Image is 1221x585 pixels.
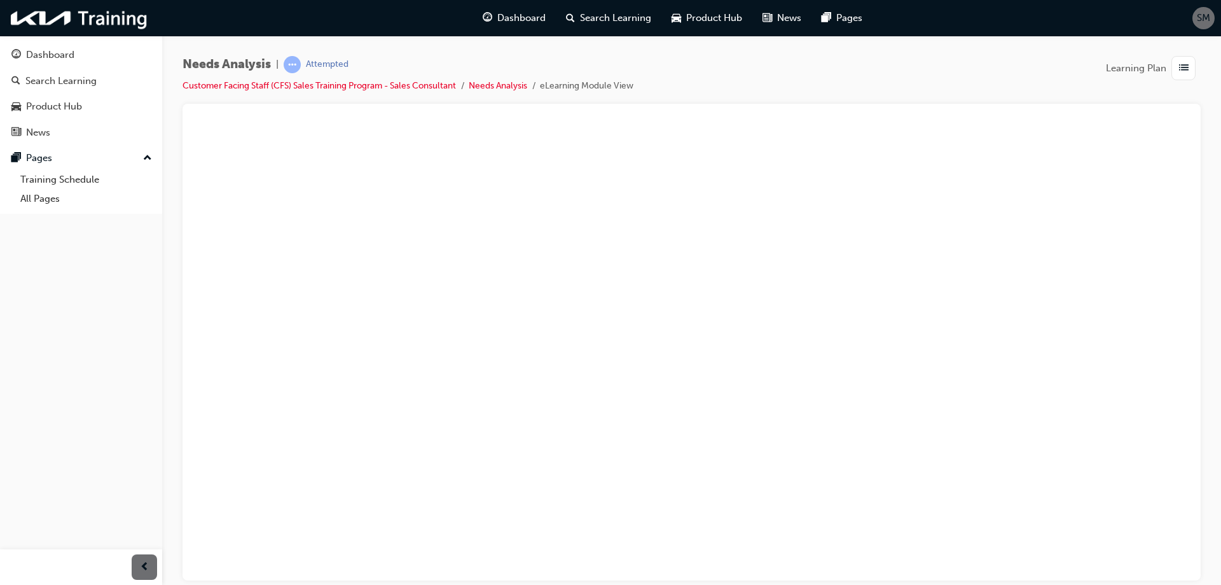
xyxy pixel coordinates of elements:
[661,5,752,31] a: car-iconProduct Hub
[11,50,21,61] span: guage-icon
[556,5,661,31] a: search-iconSearch Learning
[5,95,157,118] a: Product Hub
[11,76,20,87] span: search-icon
[15,170,157,190] a: Training Schedule
[497,11,546,25] span: Dashboard
[284,56,301,73] span: learningRecordVerb_ATTEMPT-icon
[5,146,157,170] button: Pages
[5,41,157,146] button: DashboardSearch LearningProduct HubNews
[26,48,74,62] div: Dashboard
[26,151,52,166] div: Pages
[540,79,633,94] li: eLearning Module View
[469,80,527,91] a: Needs Analysis
[306,59,348,71] div: Attempted
[1106,61,1166,76] span: Learning Plan
[11,101,21,113] span: car-icon
[5,43,157,67] a: Dashboard
[26,125,50,140] div: News
[1106,56,1201,80] button: Learning Plan
[1192,7,1215,29] button: SM
[15,189,157,209] a: All Pages
[483,10,492,26] span: guage-icon
[1179,60,1189,76] span: list-icon
[686,11,742,25] span: Product Hub
[183,80,456,91] a: Customer Facing Staff (CFS) Sales Training Program - Sales Consultant
[473,5,556,31] a: guage-iconDashboard
[276,57,279,72] span: |
[822,10,831,26] span: pages-icon
[140,560,149,575] span: prev-icon
[5,121,157,144] a: News
[762,10,772,26] span: news-icon
[11,153,21,164] span: pages-icon
[777,11,801,25] span: News
[811,5,873,31] a: pages-iconPages
[1197,11,1210,25] span: SM
[752,5,811,31] a: news-iconNews
[836,11,862,25] span: Pages
[26,99,82,114] div: Product Hub
[11,127,21,139] span: news-icon
[580,11,651,25] span: Search Learning
[672,10,681,26] span: car-icon
[6,5,153,31] img: kia-training
[183,57,271,72] span: Needs Analysis
[25,74,97,88] div: Search Learning
[143,150,152,167] span: up-icon
[5,69,157,93] a: Search Learning
[566,10,575,26] span: search-icon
